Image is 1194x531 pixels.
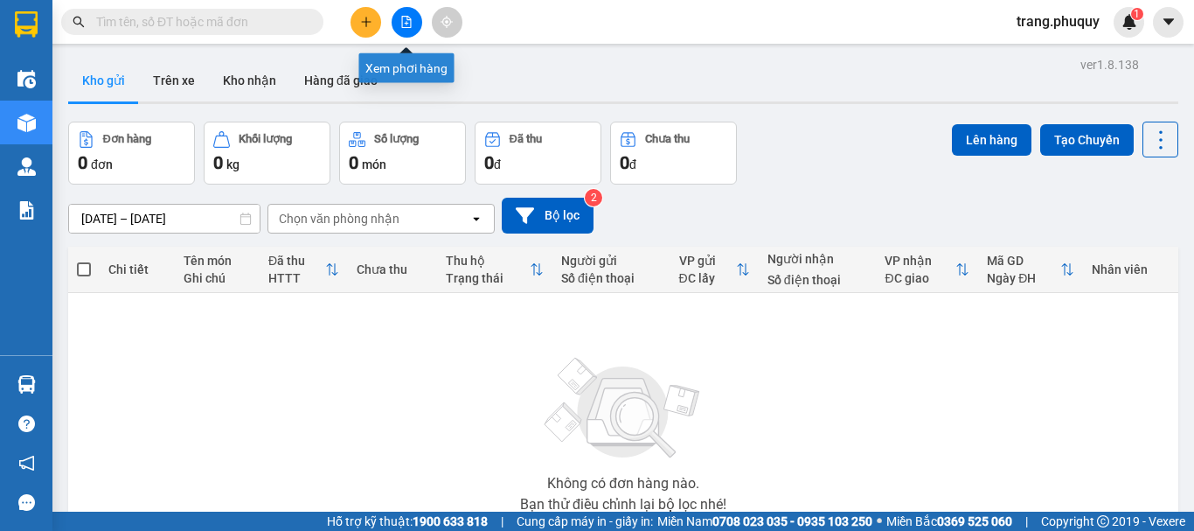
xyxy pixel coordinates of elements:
[437,247,552,293] th: Toggle SortBy
[877,518,882,525] span: ⚪️
[1134,8,1140,20] span: 1
[561,271,662,285] div: Số điện thoại
[357,262,427,276] div: Chưa thu
[290,59,392,101] button: Hàng đã giao
[1121,14,1137,30] img: icon-new-feature
[502,198,594,234] button: Bộ lọc
[268,254,325,268] div: Đã thu
[96,12,302,31] input: Tìm tên, số ĐT hoặc mã đơn
[1097,515,1109,528] span: copyright
[670,247,759,293] th: Toggle SortBy
[18,416,35,432] span: question-circle
[469,212,483,226] svg: open
[547,477,699,491] div: Không có đơn hàng nào.
[501,512,503,531] span: |
[886,512,1012,531] span: Miền Bắc
[561,254,662,268] div: Người gửi
[184,254,251,268] div: Tên món
[392,7,422,38] button: file-add
[362,157,386,171] span: món
[620,152,629,173] span: 0
[413,514,488,528] strong: 1900 633 818
[349,152,358,173] span: 0
[17,375,36,394] img: warehouse-icon
[69,205,260,233] input: Select a date range.
[475,122,601,185] button: Đã thu0đ
[268,271,325,285] div: HTTT
[952,124,1031,156] button: Lên hàng
[103,133,151,145] div: Đơn hàng
[520,498,726,512] div: Bạn thử điều chỉnh lại bộ lọc nhé!
[327,512,488,531] span: Hỗ trợ kỹ thuật:
[260,247,348,293] th: Toggle SortBy
[339,122,466,185] button: Số lượng0món
[184,271,251,285] div: Ghi chú
[987,254,1060,268] div: Mã GD
[374,133,419,145] div: Số lượng
[679,271,736,285] div: ĐC lấy
[239,133,292,145] div: Khối lượng
[1040,124,1134,156] button: Tạo Chuyến
[1161,14,1177,30] span: caret-down
[18,455,35,472] span: notification
[351,7,381,38] button: plus
[279,210,399,227] div: Chọn văn phòng nhận
[657,512,872,531] span: Miền Nam
[712,514,872,528] strong: 0708 023 035 - 0935 103 250
[987,271,1060,285] div: Ngày ĐH
[446,254,530,268] div: Thu hộ
[885,271,955,285] div: ĐC giao
[517,512,653,531] span: Cung cấp máy in - giấy in:
[494,157,501,171] span: đ
[978,247,1083,293] th: Toggle SortBy
[1080,55,1139,74] div: ver 1.8.138
[1092,262,1170,276] div: Nhân viên
[1131,8,1143,20] sup: 1
[68,122,195,185] button: Đơn hàng0đơn
[15,11,38,38] img: logo-vxr
[610,122,737,185] button: Chưa thu0đ
[91,157,113,171] span: đơn
[1153,7,1184,38] button: caret-down
[510,133,542,145] div: Đã thu
[767,252,868,266] div: Người nhận
[226,157,239,171] span: kg
[585,189,602,206] sup: 2
[108,262,166,276] div: Chi tiết
[441,16,453,28] span: aim
[645,133,690,145] div: Chưa thu
[213,152,223,173] span: 0
[1003,10,1114,32] span: trang.phuquy
[139,59,209,101] button: Trên xe
[885,254,955,268] div: VP nhận
[679,254,736,268] div: VP gửi
[446,271,530,285] div: Trạng thái
[876,247,978,293] th: Toggle SortBy
[78,152,87,173] span: 0
[17,114,36,132] img: warehouse-icon
[767,273,868,287] div: Số điện thoại
[68,59,139,101] button: Kho gửi
[1025,512,1028,531] span: |
[209,59,290,101] button: Kho nhận
[629,157,636,171] span: đ
[73,16,85,28] span: search
[400,16,413,28] span: file-add
[937,514,1012,528] strong: 0369 525 060
[360,16,372,28] span: plus
[432,7,462,38] button: aim
[17,201,36,220] img: solution-icon
[204,122,330,185] button: Khối lượng0kg
[18,494,35,511] span: message
[484,152,494,173] span: 0
[17,157,36,176] img: warehouse-icon
[536,347,711,470] img: svg+xml;base64,PHN2ZyBjbGFzcz0ibGlzdC1wbHVnX19zdmciIHhtbG5zPSJodHRwOi8vd3d3LnczLm9yZy8yMDAwL3N2Zy...
[17,70,36,88] img: warehouse-icon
